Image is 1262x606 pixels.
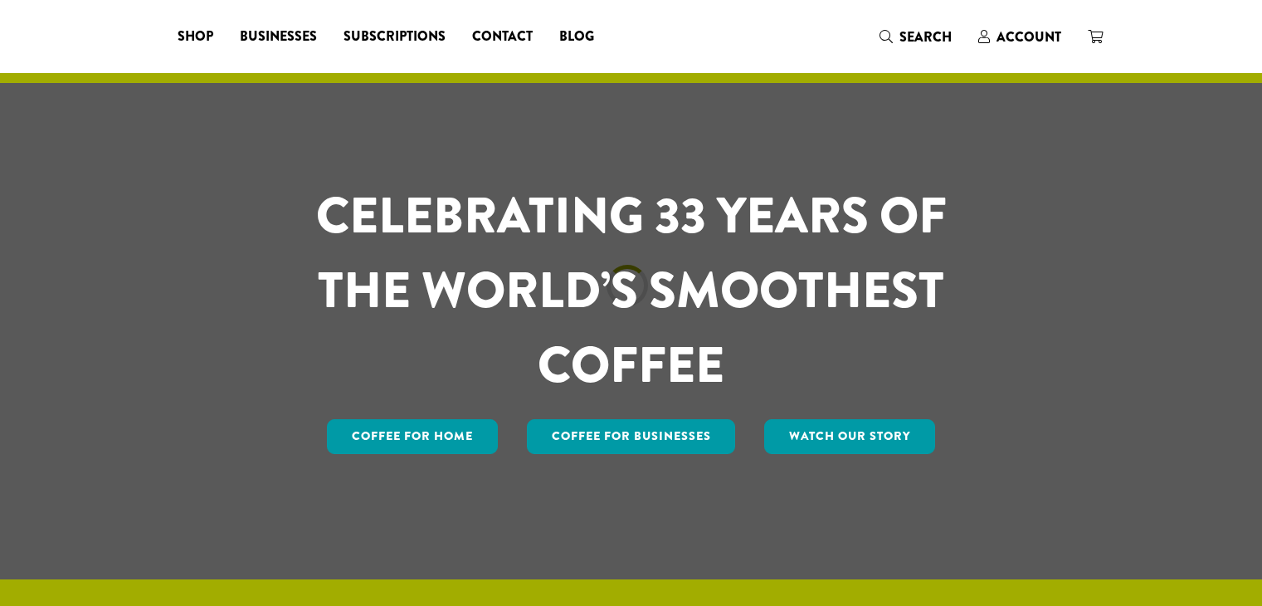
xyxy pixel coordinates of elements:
[527,419,736,454] a: Coffee For Businesses
[267,178,996,403] h1: CELEBRATING 33 YEARS OF THE WORLD’S SMOOTHEST COFFEE
[546,23,607,50] a: Blog
[764,419,935,454] a: Watch Our Story
[965,23,1074,51] a: Account
[559,27,594,47] span: Blog
[240,27,317,47] span: Businesses
[164,23,227,50] a: Shop
[459,23,546,50] a: Contact
[330,23,459,50] a: Subscriptions
[899,27,952,46] span: Search
[227,23,330,50] a: Businesses
[866,23,965,51] a: Search
[178,27,213,47] span: Shop
[344,27,446,47] span: Subscriptions
[472,27,533,47] span: Contact
[996,27,1061,46] span: Account
[327,419,498,454] a: Coffee for Home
